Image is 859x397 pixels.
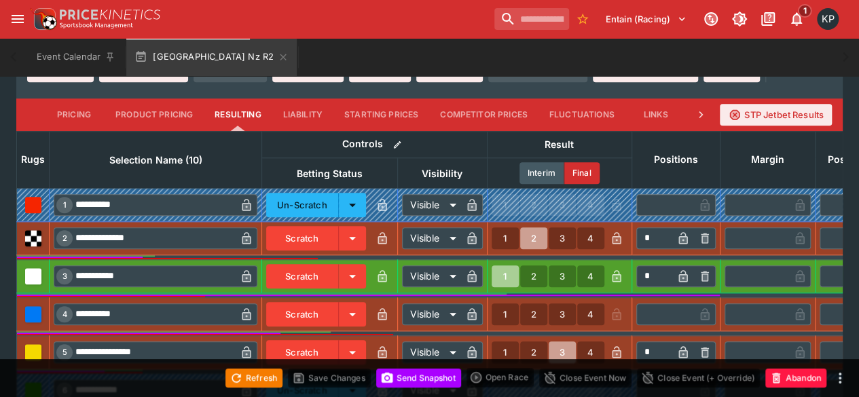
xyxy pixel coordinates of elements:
[266,226,339,250] button: Scratch
[520,227,547,249] button: 2
[487,131,632,157] th: Result
[520,265,547,287] button: 2
[564,162,600,184] button: Final
[756,7,780,31] button: Documentation
[402,227,461,249] div: Visible
[492,265,519,287] button: 1
[492,341,519,363] button: 1
[549,341,576,363] button: 3
[572,8,593,30] button: No Bookmarks
[60,10,160,20] img: PriceKinetics
[126,38,297,76] button: [GEOGRAPHIC_DATA] Nz R2
[832,370,848,386] button: more
[29,38,124,76] button: Event Calendar
[467,368,534,387] div: split button
[266,302,339,326] button: Scratch
[784,7,809,31] button: Notifications
[699,7,723,31] button: Connected to PK
[60,22,133,29] img: Sportsbook Management
[598,8,695,30] button: Select Tenant
[266,264,339,288] button: Scratch
[492,303,519,325] button: 1
[266,193,339,217] button: Un-Scratch
[402,303,461,325] div: Visible
[17,131,50,188] th: Rugs
[492,227,519,249] button: 1
[520,341,547,363] button: 2
[225,368,282,387] button: Refresh
[549,265,576,287] button: 3
[262,131,488,157] th: Controls
[632,131,720,188] th: Positions
[577,341,604,363] button: 4
[266,340,339,364] button: Scratch
[577,303,604,325] button: 4
[333,98,429,131] button: Starting Prices
[60,233,70,243] span: 2
[388,136,406,153] button: Bulk edit
[813,4,843,34] button: Kedar Pandit
[376,368,461,387] button: Send Snapshot
[429,98,538,131] button: Competitor Prices
[765,368,826,387] button: Abandon
[687,98,763,131] button: Price Limits
[577,265,604,287] button: 4
[538,98,625,131] button: Fluctuations
[60,347,70,357] span: 5
[105,98,204,131] button: Product Pricing
[272,98,333,131] button: Liability
[519,162,564,184] button: Interim
[43,98,105,131] button: Pricing
[817,8,839,30] div: Kedar Pandit
[30,5,57,33] img: PriceKinetics Logo
[549,227,576,249] button: 3
[407,166,477,182] span: Visibility
[94,152,217,168] span: Selection Name (10)
[60,200,69,210] span: 1
[625,98,687,131] button: Links
[60,309,70,319] span: 4
[720,104,832,126] button: STP Jetbet Results
[727,7,752,31] button: Toggle light/dark mode
[494,8,569,30] input: search
[5,7,30,31] button: open drawer
[402,265,461,287] div: Visible
[549,303,576,325] button: 3
[60,271,70,281] span: 3
[520,303,547,325] button: 2
[402,341,461,363] div: Visible
[720,131,815,188] th: Margin
[282,166,378,182] span: Betting Status
[577,227,604,249] button: 4
[798,4,812,18] span: 1
[765,370,826,383] span: Mark an event as closed and abandoned.
[204,98,272,131] button: Resulting
[402,194,461,216] div: Visible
